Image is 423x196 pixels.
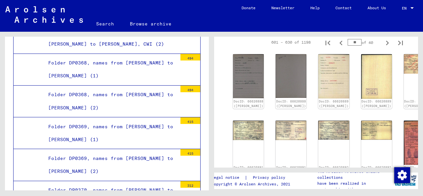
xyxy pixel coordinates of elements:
[180,117,200,124] div: 415
[362,99,391,108] a: DocID: 66620889 ([PERSON_NAME])
[276,54,306,98] img: 002.jpg
[234,99,263,108] a: DocID: 66620888 ([PERSON_NAME])
[394,167,410,183] img: Change consent
[233,121,264,140] img: 001.jpg
[321,36,334,49] button: First page
[43,57,177,82] div: Folder DP0368, names from [PERSON_NAME] to [PERSON_NAME] (1)
[180,86,200,92] div: 494
[211,174,293,181] div: |
[394,36,407,49] button: Last page
[248,174,293,181] a: Privacy policy
[88,16,122,32] a: Search
[393,172,418,189] img: yv_logo.png
[43,88,177,114] div: Folder DP0368, names from [PERSON_NAME] to [PERSON_NAME] (2)
[361,121,392,140] img: 002.jpg
[180,54,200,60] div: 494
[361,54,392,98] img: 002.jpg
[43,152,177,178] div: Folder DP0369, names from [PERSON_NAME] to [PERSON_NAME] (2)
[211,174,245,181] a: Legal notice
[271,39,311,45] div: 601 – 630 of 1198
[348,39,381,46] div: of 40
[317,180,393,192] p: have been realized in partnership with
[211,181,293,187] p: Copyright © Arolsen Archives, 2021
[180,149,200,156] div: 415
[233,54,264,98] img: 001.jpg
[334,36,348,49] button: Previous page
[402,6,409,11] span: EN
[381,36,394,49] button: Next page
[319,99,349,108] a: DocID: 66620889 ([PERSON_NAME])
[318,121,349,140] img: 001.jpg
[276,166,306,174] a: DocID: 66620891 ([PERSON_NAME])
[276,99,306,108] a: DocID: 66620888 ([PERSON_NAME])
[43,25,177,51] div: Folder DP0367, names from [GEOGRAPHIC_DATA][PERSON_NAME] to [PERSON_NAME], CWI (2)
[43,120,177,146] div: Folder DP0369, names from [PERSON_NAME] to [PERSON_NAME] (1)
[318,54,349,98] img: 001.jpg
[276,121,306,140] img: 002.jpg
[234,166,263,174] a: DocID: 66620891 ([PERSON_NAME])
[319,166,349,174] a: DocID: 66620892 ([PERSON_NAME])
[5,6,83,23] img: Arolsen_neg.svg
[180,181,200,188] div: 312
[122,16,179,32] a: Browse archive
[362,166,391,174] a: DocID: 66620892 ([PERSON_NAME])
[317,169,393,180] p: The Arolsen Archives online collections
